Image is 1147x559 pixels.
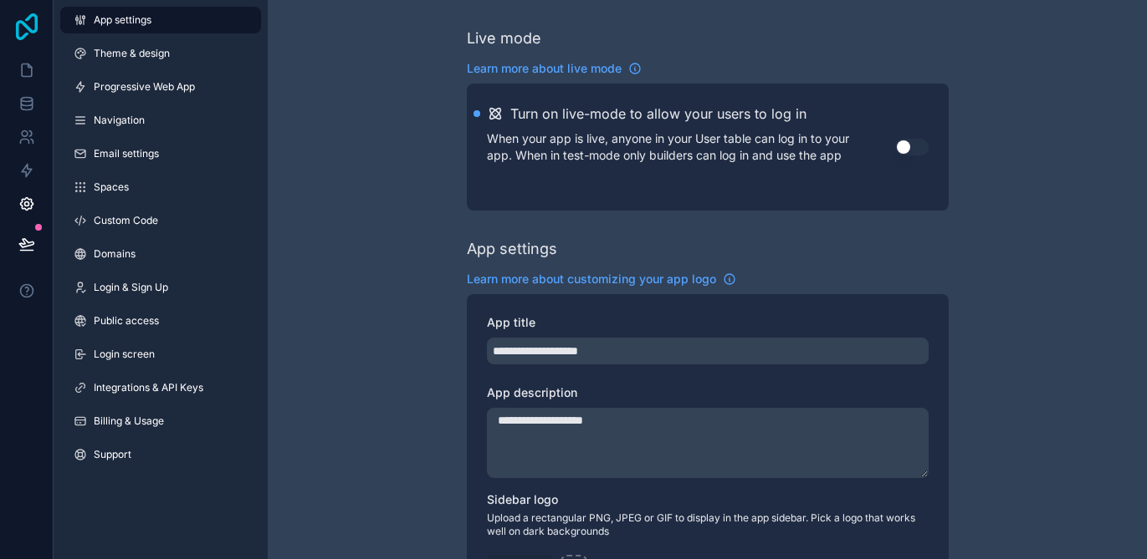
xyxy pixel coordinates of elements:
a: Navigation [60,107,261,134]
a: Billing & Usage [60,408,261,434]
a: App settings [60,7,261,33]
a: Login & Sign Up [60,274,261,301]
span: App settings [94,13,151,27]
div: App settings [467,237,557,261]
span: Sidebar logo [487,492,558,506]
a: Spaces [60,174,261,201]
span: Theme & design [94,47,170,60]
span: App description [487,385,577,399]
a: Domains [60,241,261,267]
span: App title [487,315,535,329]
a: Theme & design [60,40,261,67]
a: Custom Code [60,207,261,234]
a: Email settings [60,140,261,167]
span: Custom Code [94,214,158,227]
span: Progressive Web App [94,80,195,94]
span: Billing & Usage [94,414,164,428]
span: Public access [94,314,159,328]
span: Login screen [94,348,155,361]
div: Live mode [467,27,541,50]
a: Public access [60,307,261,334]
a: Progressive Web App [60,74,261,100]
a: Learn more about live mode [467,60,642,77]
p: When your app is live, anyone in your User table can log in to your app. When in test-mode only b... [487,130,895,164]
h2: Turn on live-mode to allow your users to log in [510,104,806,124]
span: Learn more about customizing your app logo [467,271,716,287]
span: Spaces [94,180,129,194]
span: Domains [94,247,136,261]
a: Learn more about customizing your app logo [467,271,736,287]
span: Login & Sign Up [94,281,168,294]
span: Navigation [94,114,145,127]
span: Integrations & API Keys [94,381,203,394]
a: Support [60,441,261,468]
span: Upload a rectangular PNG, JPEG or GIF to display in the app sidebar. Pick a logo that works well ... [487,511,929,538]
a: Integrations & API Keys [60,374,261,401]
a: Login screen [60,341,261,368]
span: Learn more about live mode [467,60,622,77]
span: Email settings [94,147,159,160]
span: Support [94,448,131,461]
